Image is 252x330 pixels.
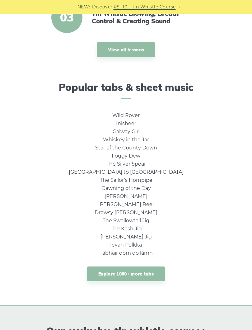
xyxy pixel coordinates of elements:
[113,129,140,134] a: Galway Girl
[105,193,147,199] a: [PERSON_NAME]
[112,112,140,118] a: Wild Rover
[110,226,142,232] a: The Kesh Jig
[95,145,157,151] a: Star of the County Down
[92,10,199,25] a: Tin Whistle Blowing, Breath Control & Creating Sound
[14,81,238,99] h2: Popular tabs & sheet music
[106,161,146,167] a: The Silver Spear
[87,266,165,281] a: Explore 1000+ more tabs
[98,201,154,207] a: [PERSON_NAME] Reel
[97,42,156,57] a: View all lessons
[92,3,113,11] span: Discover
[95,210,157,215] a: Drowsy [PERSON_NAME]
[110,242,142,248] a: Ievan Polkka
[112,153,140,159] a: Foggy Dew
[103,137,149,143] a: Whiskey in the Jar
[51,2,82,33] span: 03
[103,218,149,224] a: The Swallowtail Jig
[101,185,151,191] a: Dawning of the Day
[100,234,152,240] a: [PERSON_NAME] Jig
[69,169,184,175] a: [GEOGRAPHIC_DATA] to [GEOGRAPHIC_DATA]
[114,3,176,11] a: PST10 - Tin Whistle Course
[100,250,153,256] a: Tabhair dom do lámh
[100,177,152,183] a: The Sailor’s Hornpipe
[77,3,90,11] span: NEW:
[116,120,136,126] a: Inisheer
